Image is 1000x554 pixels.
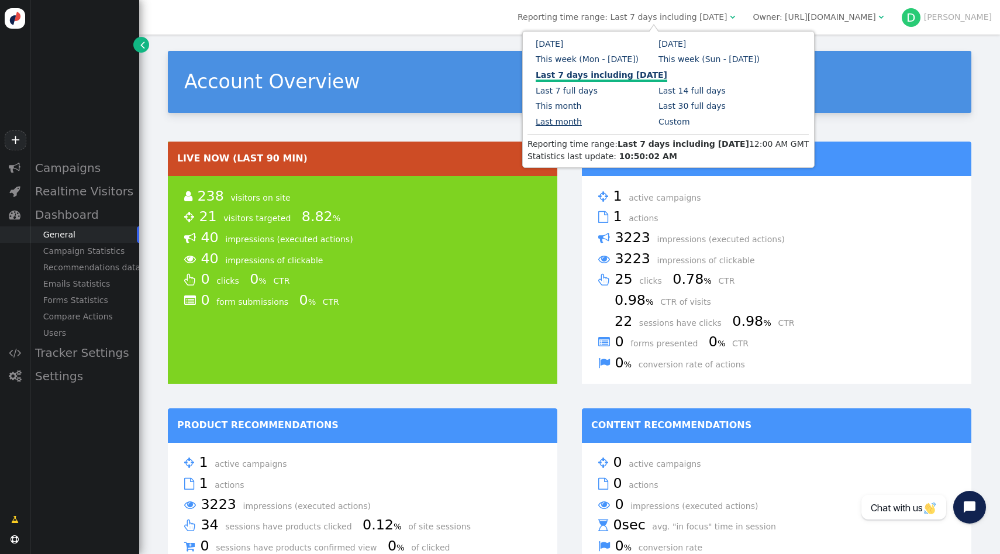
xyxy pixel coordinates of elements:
[536,86,598,95] a: Last 7 full days
[201,271,213,287] span: 0
[3,509,27,530] a: 
[363,517,406,533] span: 0.12
[658,117,690,126] a: Custom
[29,276,139,292] div: Emails Statistics
[718,339,726,348] small: %
[902,12,992,22] a: D[PERSON_NAME]
[323,297,347,307] span: CTR
[615,271,636,287] span: 25
[9,185,20,197] span: 
[29,364,139,388] div: Settings
[518,12,727,22] span: Reporting time range: Last 7 days including [DATE]
[709,333,730,350] span: 0
[394,522,402,531] small: %
[273,276,298,285] span: CTR
[411,543,458,552] span: of clicked
[5,8,25,29] img: logo-icon.svg
[598,208,608,226] span: 
[29,180,139,203] div: Realtime Visitors
[184,292,196,309] span: 
[527,138,809,150] div: Reporting time range: 12:00 AM GMT
[201,517,222,533] span: 34
[629,459,709,469] span: active campaigns
[168,408,557,443] td: Product Recommendations
[753,11,875,23] div: Owner: [URL][DOMAIN_NAME]
[225,522,360,531] span: sessions have products clicked
[29,292,139,308] div: Forms Statistics
[29,308,139,325] div: Compare Actions
[615,313,636,329] span: 22
[630,501,766,511] span: impressions (executed actions)
[629,480,666,490] span: actions
[658,101,726,111] a: Last 30 full days
[718,276,743,285] span: CTR
[630,339,706,348] span: forms presented
[658,86,726,95] a: Last 14 full days
[184,454,194,472] span: 
[184,188,192,205] span: 
[704,276,712,285] small: %
[536,70,667,82] a: Last 7 days including [DATE]
[230,193,298,202] span: visitors on site
[201,496,240,512] span: 3223
[582,408,971,443] td: Content Recommendations
[598,250,610,268] span: 
[29,259,139,276] div: Recommendations data
[29,226,139,243] div: General
[29,341,139,364] div: Tracker Settings
[5,130,26,150] a: +
[184,67,955,97] div: Account Overview
[613,517,649,533] span: 0sec
[878,13,884,21] span: 
[615,229,654,246] span: 3223
[615,333,627,350] span: 0
[624,360,632,369] small: %
[9,370,21,382] span: 
[619,152,677,161] b: 10:50:02 AM
[536,39,563,49] a: [DATE]
[629,214,666,223] span: actions
[9,162,20,174] span: 
[646,297,654,307] small: %
[200,538,213,554] span: 0
[184,250,196,268] span: 
[133,37,149,53] a: 
[225,256,331,265] span: impressions of clickable
[673,271,716,287] span: 0.78
[184,496,196,514] span: 
[598,271,610,288] span: 
[215,480,252,490] span: actions
[199,475,212,491] span: 1
[778,318,802,328] span: CTR
[629,193,709,202] span: active campaigns
[201,229,222,246] span: 40
[598,454,608,472] span: 
[598,333,610,351] span: 
[598,517,608,534] span: 
[201,292,213,308] span: 0
[184,271,196,288] span: 
[613,188,626,204] span: 1
[9,209,20,221] span: 
[639,318,730,328] span: sessions have clicks
[258,276,267,285] small: %
[763,318,771,328] small: %
[29,325,139,341] div: Users
[225,235,361,244] span: impressions (executed actions)
[184,229,196,247] span: 
[730,13,735,21] span: 
[223,214,299,223] span: visitors targeted
[615,496,627,512] span: 0
[216,543,385,552] span: sessions have products confirmed view
[216,297,296,307] span: form submissions
[201,250,222,267] span: 40
[615,250,654,267] span: 3223
[11,514,19,526] span: 
[197,188,228,204] span: 238
[660,297,719,307] span: CTR of visits
[168,142,557,176] td: Live Now (last 90 min)
[732,339,757,348] span: CTR
[536,54,639,64] a: This week (Mon - [DATE])
[299,292,320,308] span: 0
[613,475,626,491] span: 0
